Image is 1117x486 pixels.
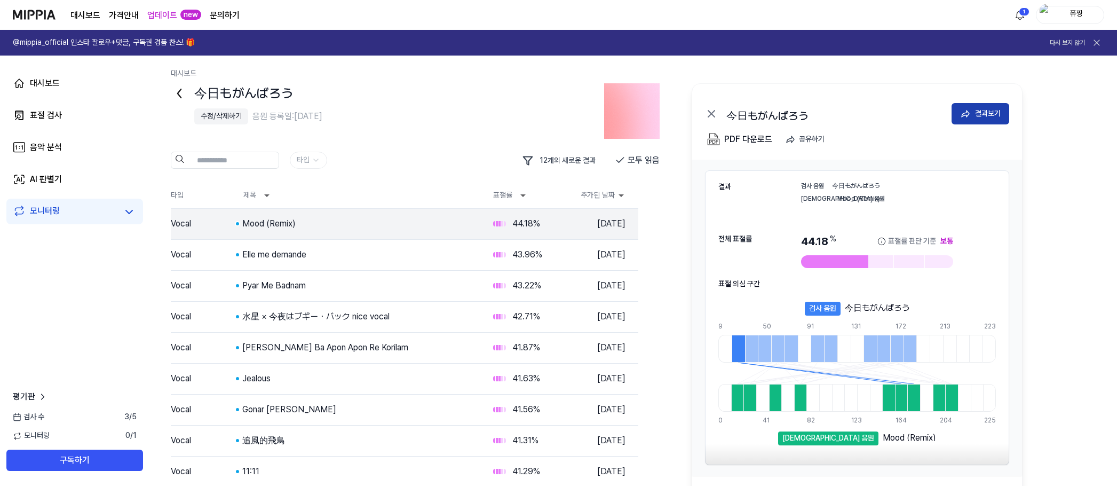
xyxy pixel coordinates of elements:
[1013,9,1026,21] img: 알림
[171,271,235,301] td: Vocal
[807,322,820,331] div: 91
[896,322,909,331] div: 172
[512,341,540,354] div: 41.87 %
[692,160,1022,476] a: 결과검사 음원今日もがんばろう[DEMOGRAPHIC_DATA] 음원Mood (Remix)전체 표절률44.18%표절률 판단 기준보통표절 의심 구간검사 음원今日もがんばろう95091...
[512,310,540,323] div: 42.71 %
[589,302,638,332] td: [DATE]
[883,432,936,441] div: Mood (Remix)
[242,403,476,416] div: Gonar [PERSON_NAME]
[125,430,137,441] span: 0 / 1
[718,416,731,425] div: 0
[6,70,143,96] a: 대시보드
[242,248,476,261] div: Elle me demande
[13,412,44,422] span: 검사 수
[604,83,660,139] img: thumbnail_240_14.png
[30,141,62,154] div: 음악 분석
[171,209,235,239] td: Vocal
[718,279,760,289] h2: 표절 의심 구간
[799,133,825,145] div: 공유하기
[845,302,910,315] div: 今日もがんばろう
[888,236,936,247] div: 표절률 판단 기준
[6,135,143,160] a: 음악 분석
[877,234,953,249] button: 표절률 판단 기준보통
[801,234,953,249] div: 44.18
[705,129,774,150] button: PDF 다운로드
[589,395,638,425] td: [DATE]
[517,152,604,170] button: 12개의 새로운 결과
[512,372,540,385] div: 41.63 %
[242,279,476,292] div: Pyar Me Badnam
[13,430,50,441] span: 모니터링
[13,37,195,48] h1: @mippia_official 인스타 팔로우+댓글, 구독권 경품 찬스! 🎁
[13,390,35,403] span: 평가판
[30,109,62,122] div: 표절 검사
[837,194,996,203] div: Mood (Remix)
[242,217,476,230] div: Mood (Remix)
[6,167,143,192] a: AI 판별기
[589,364,638,394] td: [DATE]
[242,310,476,323] div: 水星 × 今夜はブギー・バック nice vocal
[171,69,196,77] a: 대시보드
[30,173,62,186] div: AI 판별기
[984,416,996,425] div: 225
[171,183,235,208] th: 타입
[194,83,593,104] div: 今日もがんばろう
[589,240,638,270] td: [DATE]
[512,217,540,230] div: 44.18 %
[589,209,638,239] td: [DATE]
[171,302,235,332] td: Vocal
[851,322,865,331] div: 131
[201,111,242,122] div: 수정/삭제하기
[109,9,139,22] a: 가격안내
[940,322,953,331] div: 213
[940,236,953,247] div: 보통
[252,110,322,123] div: 음원 등록일: [DATE]
[940,416,953,425] div: 204
[512,403,540,416] div: 41.56 %
[851,416,864,425] div: 123
[512,248,542,261] div: 43.96 %
[485,183,570,208] th: 표절률
[6,103,143,128] a: 표절 검사
[801,194,833,203] div: [DEMOGRAPHIC_DATA] 음원
[718,322,732,331] div: 9
[180,10,201,20] div: new
[589,333,638,363] td: [DATE]
[171,240,235,270] td: Vocal
[124,412,137,422] span: 3 / 5
[1036,6,1104,24] button: profile쮸짱
[1050,38,1085,48] button: 다시 보지 않기
[512,279,541,292] div: 43.22 %
[589,271,638,301] td: [DATE]
[724,132,772,146] div: PDF 다운로드
[171,333,235,363] td: Vocal
[1040,4,1052,26] img: profile
[242,434,476,447] div: 追風的飛鳥
[210,9,240,22] a: 문의하기
[512,465,540,478] div: 41.29 %
[707,133,720,146] img: PDF Download
[30,205,60,220] div: 모니터링
[807,416,820,425] div: 82
[778,432,878,445] div: [DEMOGRAPHIC_DATA] 음원
[1019,7,1029,16] div: 1
[984,322,996,331] div: 223
[1056,9,1097,20] div: 쮸짱
[1011,6,1028,23] button: 알림1
[615,152,660,169] button: 모두 읽음
[830,234,836,249] div: %
[763,416,775,425] div: 41
[242,372,476,385] div: Jealous
[147,9,177,22] a: 업데이트
[570,183,638,208] th: 추가된 날짜
[896,416,908,425] div: 164
[781,129,833,150] button: 공유하기
[952,103,1009,124] button: 결과보기
[13,390,48,403] a: 평가판
[832,182,996,191] div: 今日もがんばろう
[70,9,100,22] a: 대시보드
[194,108,248,124] button: 수정/삭제하기
[13,205,117,220] a: 모니터링
[242,341,476,354] div: [PERSON_NAME] Ba Apon Apon Re Korilam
